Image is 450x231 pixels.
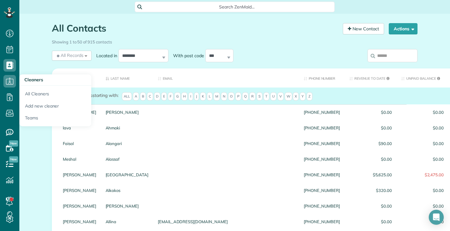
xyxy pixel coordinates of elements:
[133,92,139,101] span: A
[401,157,444,161] span: $0.00
[106,204,148,208] a: [PERSON_NAME]
[9,156,18,163] span: New
[401,204,444,208] span: $0.00
[349,173,392,177] span: $5,625.00
[299,214,345,229] div: [PHONE_NUMBER]
[52,68,101,88] th: First Name: activate to sort column ascending
[349,141,392,146] span: $90.00
[188,92,193,101] span: I
[343,23,384,34] a: New Contact
[9,140,18,147] span: New
[242,92,248,101] span: Q
[106,110,148,114] a: [PERSON_NAME]
[154,92,160,101] span: D
[401,173,444,177] span: $2,475.00
[101,68,153,88] th: Last Name: activate to sort column descending
[263,92,269,101] span: T
[345,68,397,88] th: Revenue to Date: activate to sort column ascending
[181,92,187,101] span: H
[270,92,277,101] span: U
[174,92,181,101] span: G
[161,92,167,101] span: E
[106,188,148,193] a: Alkakos
[277,92,284,101] span: V
[19,100,91,112] a: Add new cleaner
[213,92,220,101] span: M
[257,92,262,101] span: S
[401,188,444,193] span: $0.00
[285,92,292,101] span: W
[349,157,392,161] span: $0.00
[389,23,417,34] button: Actions
[401,219,444,224] span: $0.00
[299,104,345,120] div: [PHONE_NUMBER]
[106,173,148,177] a: [GEOGRAPHIC_DATA]
[235,92,241,101] span: P
[349,188,392,193] span: $320.00
[168,92,173,101] span: F
[293,92,299,101] span: X
[153,68,299,88] th: Email: activate to sort column ascending
[168,53,205,59] label: With post code
[69,92,118,98] label: starting with:
[63,126,96,130] a: lava
[106,126,148,130] a: Ahmaki
[228,92,234,101] span: O
[349,219,392,224] span: $0.00
[221,92,227,101] span: N
[52,37,417,45] div: Showing 1 to 50 of 915 contacts
[92,53,118,59] label: Located in
[147,92,153,101] span: C
[207,92,212,101] span: L
[307,92,312,101] span: Z
[349,110,392,114] span: $0.00
[401,141,444,146] span: $0.00
[299,68,345,88] th: Phone number: activate to sort column ascending
[299,151,345,167] div: [PHONE_NUMBER]
[106,157,148,161] a: Alassaf
[401,110,444,114] span: $0.00
[200,92,206,101] span: K
[52,23,338,33] h1: All Contacts
[153,214,299,229] div: [EMAIL_ADDRESS][DOMAIN_NAME]
[56,52,83,58] span: All Records
[401,126,444,130] span: $0.00
[106,219,148,224] a: Allina
[122,92,132,101] span: All
[63,141,96,146] a: Faisal
[300,92,306,101] span: Y
[24,77,43,83] span: Cleaners
[299,136,345,151] div: [PHONE_NUMBER]
[63,110,96,114] a: [PERSON_NAME]
[19,86,91,100] a: All Cleaners
[19,112,91,126] a: Teams
[299,167,345,183] div: [PHONE_NUMBER]
[397,68,448,88] th: Unpaid Balance: activate to sort column ascending
[299,183,345,198] div: [PHONE_NUMBER]
[63,204,96,208] a: [PERSON_NAME]
[299,120,345,136] div: [PHONE_NUMBER]
[63,173,96,177] a: [PERSON_NAME]
[140,92,146,101] span: B
[249,92,256,101] span: R
[63,188,96,193] a: [PERSON_NAME]
[429,210,444,225] div: Open Intercom Messenger
[194,92,199,101] span: J
[63,157,96,161] a: Meshal
[349,204,392,208] span: $0.00
[106,141,148,146] a: Alangari
[349,126,392,130] span: $0.00
[63,219,96,224] a: [PERSON_NAME]
[299,198,345,214] div: [PHONE_NUMBER]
